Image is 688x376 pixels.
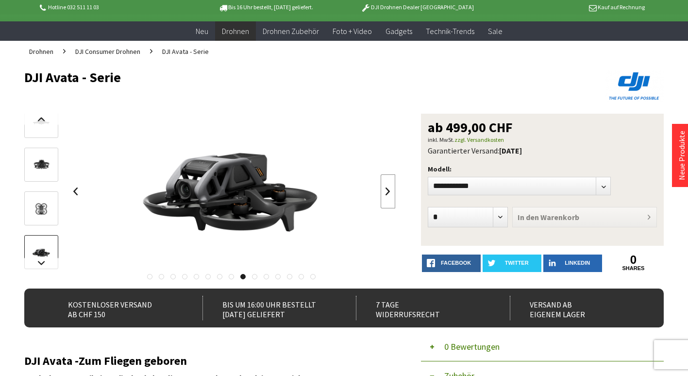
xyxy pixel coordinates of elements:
a: twitter [483,255,541,272]
a: LinkedIn [543,255,602,272]
img: DJI [605,70,664,102]
a: shares [604,265,663,272]
p: DJI Drohnen Dealer [GEOGRAPHIC_DATA] [341,1,493,13]
p: Bis 16 Uhr bestellt, [DATE] geliefert. [190,1,341,13]
div: Garantierter Versand: [428,146,657,155]
span: Technik-Trends [426,26,474,36]
span: Gadgets [386,26,412,36]
a: Neu [189,21,215,41]
span: Warenkorb [540,212,579,222]
span: Neu [196,26,208,36]
span: Drohnen [222,26,249,36]
a: Technik-Trends [419,21,481,41]
a: Neue Produkte [677,131,687,180]
button: 0 Bewertungen [421,332,664,361]
span: facebook [441,260,471,266]
b: [DATE] [499,146,522,155]
span: Foto + Video [333,26,372,36]
a: 0 [604,255,663,265]
a: Foto + Video [326,21,379,41]
a: DJI Consumer Drohnen [70,41,145,62]
a: Drohnen [24,41,58,62]
span: Sale [488,26,503,36]
a: facebook [422,255,481,272]
span: DJI Avata - Serie [162,47,209,56]
span: LinkedIn [565,260,590,266]
div: Kostenloser Versand ab CHF 150 [49,296,184,320]
p: Kauf auf Rechnung [493,1,645,13]
div: 7 Tage Widerrufsrecht [356,296,491,320]
span: Drohnen Zubehör [263,26,319,36]
p: inkl. MwSt. [428,134,657,146]
a: zzgl. Versandkosten [454,136,504,143]
a: Gadgets [379,21,419,41]
p: Modell: [428,163,657,175]
span: In den [518,212,539,222]
div: Bis um 16:00 Uhr bestellt [DATE] geliefert [202,296,338,320]
span: twitter [505,260,529,266]
div: Versand ab eigenem Lager [510,296,645,320]
a: Sale [481,21,509,41]
a: Drohnen [215,21,256,41]
span: DJI Consumer Drohnen [75,47,140,56]
h1: DJI Avata - Serie [24,70,536,85]
span: Drohnen [29,47,53,56]
span: ab 499,00 CHF [428,120,513,134]
strong: DJI Avata - [24,353,79,368]
a: Drohnen Zubehör [256,21,326,41]
p: Hotline 032 511 11 03 [38,1,190,13]
strong: Zum Fliegen geboren [79,353,187,368]
a: DJI Avata - Serie [157,41,214,62]
button: In den Warenkorb [512,207,657,227]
